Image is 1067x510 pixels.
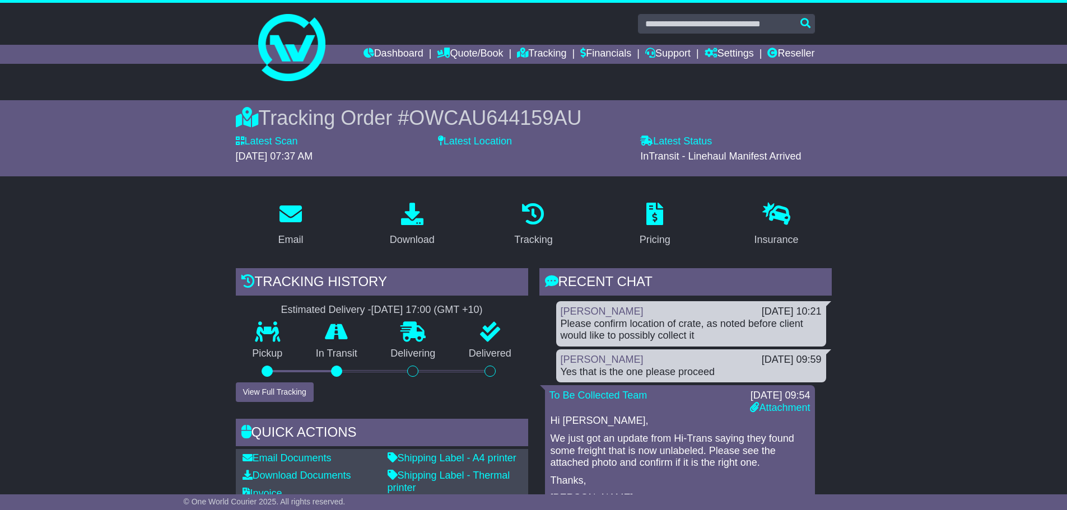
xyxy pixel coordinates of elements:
[364,45,423,64] a: Dashboard
[383,199,442,251] a: Download
[390,232,435,247] div: Download
[705,45,754,64] a: Settings
[236,135,298,148] label: Latest Scan
[767,45,814,64] a: Reseller
[517,45,566,64] a: Tracking
[271,199,310,251] a: Email
[640,232,670,247] div: Pricing
[539,268,832,298] div: RECENT CHAT
[437,45,503,64] a: Quote/Book
[750,402,810,413] a: Attachment
[243,452,332,464] a: Email Documents
[278,232,303,247] div: Email
[551,475,809,487] p: Thanks,
[236,304,528,316] div: Estimated Delivery -
[580,45,631,64] a: Financials
[640,135,712,148] label: Latest Status
[549,390,647,401] a: To Be Collected Team
[388,470,510,493] a: Shipping Label - Thermal printer
[750,390,810,402] div: [DATE] 09:54
[236,382,314,402] button: View Full Tracking
[754,232,799,247] div: Insurance
[371,304,483,316] div: [DATE] 17:00 (GMT +10)
[409,106,581,129] span: OWCAU644159AU
[632,199,678,251] a: Pricing
[299,348,374,360] p: In Transit
[561,366,822,378] div: Yes that is the one please proceed
[747,199,806,251] a: Insurance
[243,470,351,481] a: Download Documents
[236,419,528,449] div: Quick Actions
[762,354,822,366] div: [DATE] 09:59
[243,488,282,499] a: Invoice
[507,199,560,251] a: Tracking
[561,354,644,365] a: [PERSON_NAME]
[236,348,300,360] p: Pickup
[236,151,313,162] span: [DATE] 07:37 AM
[184,497,346,506] span: © One World Courier 2025. All rights reserved.
[645,45,691,64] a: Support
[551,415,809,427] p: Hi [PERSON_NAME],
[236,106,832,130] div: Tracking Order #
[561,318,822,342] div: Please confirm location of crate, as noted before client would like to possibly collect it
[374,348,453,360] p: Delivering
[561,306,644,317] a: [PERSON_NAME]
[514,232,552,247] div: Tracking
[388,452,516,464] a: Shipping Label - A4 printer
[551,433,809,469] p: We just got an update from Hi-Trans saying they found some freight that is now unlabeled. Please ...
[762,306,822,318] div: [DATE] 10:21
[438,135,512,148] label: Latest Location
[640,151,801,162] span: InTransit - Linehaul Manifest Arrived
[452,348,528,360] p: Delivered
[551,492,809,504] p: [PERSON_NAME]
[236,268,528,298] div: Tracking history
